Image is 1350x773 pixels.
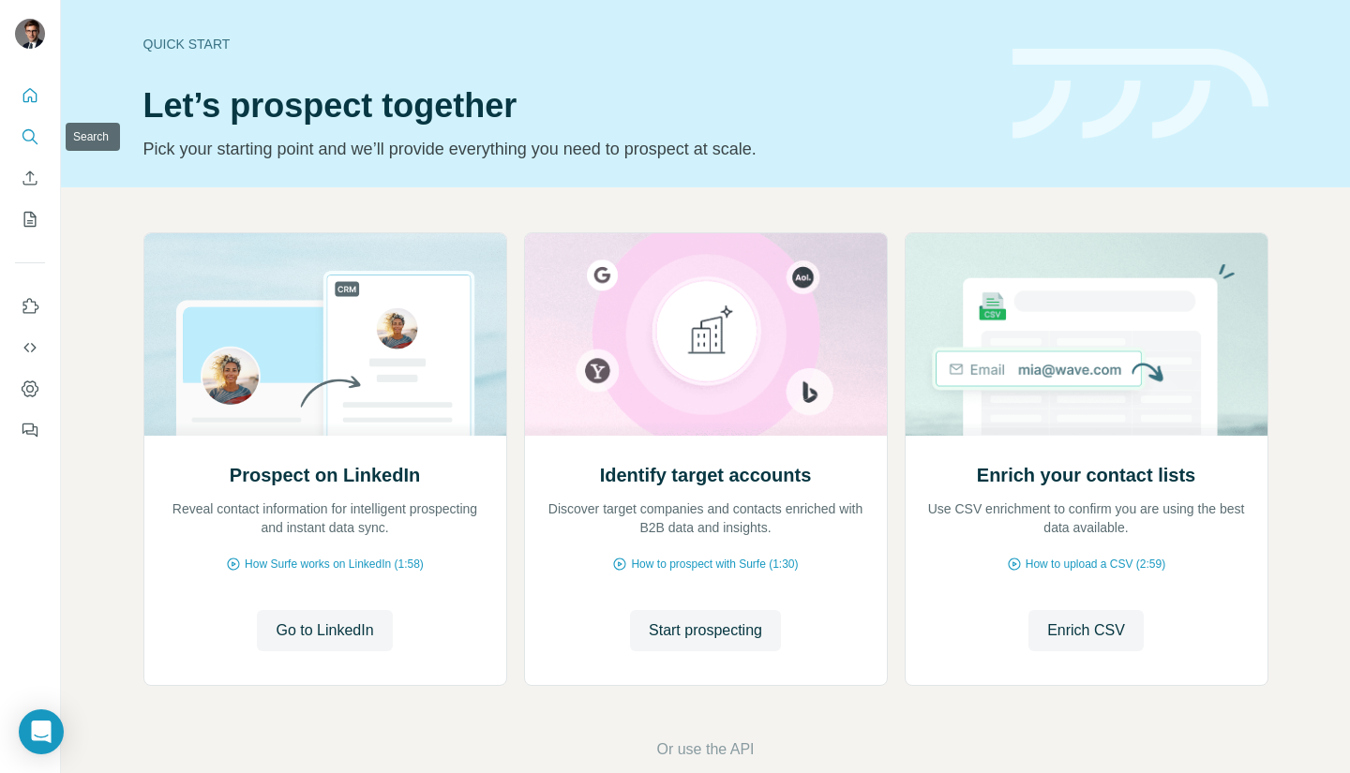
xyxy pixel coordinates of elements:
button: Go to LinkedIn [257,610,392,651]
button: Enrich CSV [1028,610,1144,651]
img: Enrich your contact lists [905,233,1268,436]
p: Pick your starting point and we’ll provide everything you need to prospect at scale. [143,136,990,162]
button: Use Surfe on LinkedIn [15,290,45,323]
p: Discover target companies and contacts enriched with B2B data and insights. [544,499,868,537]
div: Open Intercom Messenger [19,709,64,754]
h2: Prospect on LinkedIn [230,462,420,488]
button: Or use the API [656,738,754,761]
h2: Enrich your contact lists [977,462,1195,488]
span: Start prospecting [649,619,762,642]
span: How to prospect with Surfe (1:30) [631,556,798,572]
p: Use CSV enrichment to confirm you are using the best data available. [924,499,1249,537]
button: Start prospecting [630,610,781,651]
button: Quick start [15,79,45,112]
h2: Identify target accounts [600,462,812,488]
button: My lists [15,202,45,236]
span: Go to LinkedIn [276,619,373,642]
div: Quick start [143,35,990,53]
button: Enrich CSV [15,161,45,195]
button: Search [15,120,45,154]
h1: Let’s prospect together [143,87,990,125]
img: Prospect on LinkedIn [143,233,507,436]
button: Use Surfe API [15,331,45,364]
button: Feedback [15,413,45,447]
img: Identify target accounts [524,233,888,436]
img: banner [1012,49,1268,140]
img: Avatar [15,19,45,49]
span: How Surfe works on LinkedIn (1:58) [245,556,424,572]
p: Reveal contact information for intelligent prospecting and instant data sync. [163,499,487,537]
span: How to upload a CSV (2:59) [1026,556,1165,572]
button: Dashboard [15,372,45,406]
span: Enrich CSV [1047,619,1125,642]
